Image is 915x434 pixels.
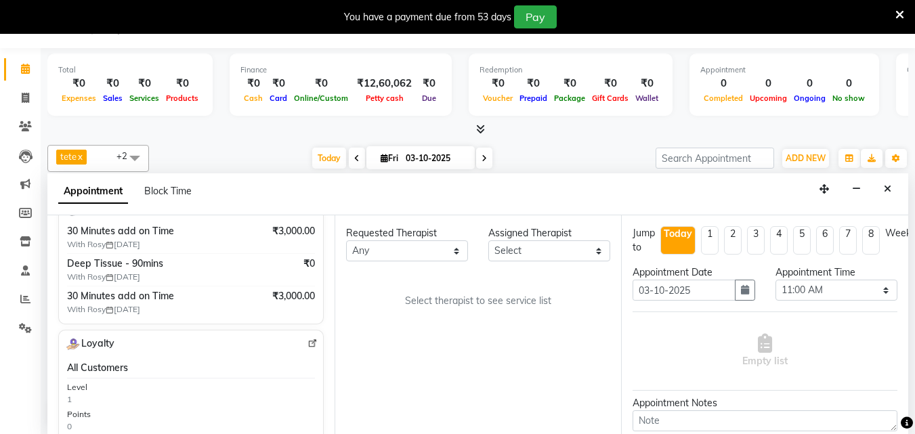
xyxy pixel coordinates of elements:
div: Finance [240,64,441,76]
div: Appointment Date [633,265,754,280]
span: Empty list [742,334,788,368]
input: Search Appointment [656,148,774,169]
div: Today [664,227,692,241]
div: ₹0 [480,76,516,91]
button: Pay [514,5,557,28]
span: Today [312,148,346,169]
span: tete [60,151,77,162]
span: Prepaid [516,93,551,103]
div: 0 [829,76,868,91]
div: ₹0 [291,76,352,91]
div: ₹0 [589,76,632,91]
span: Expenses [58,93,100,103]
span: Appointment [58,179,128,204]
div: Redemption [480,64,662,76]
span: Ongoing [790,93,829,103]
span: No show [829,93,868,103]
div: ₹0 [266,76,291,91]
span: With Rosy [DATE] [67,303,236,316]
span: With Rosy [DATE] [67,238,236,251]
button: Close [878,179,897,200]
div: 0 [67,420,72,433]
div: 0 [700,76,746,91]
span: Wallet [632,93,662,103]
span: With Rosy [DATE] [67,271,236,283]
span: Block Time [144,185,192,197]
div: ₹0 [417,76,441,91]
li: 6 [816,226,834,255]
input: yyyy-mm-dd [633,280,735,301]
div: 0 [790,76,829,91]
li: 2 [724,226,742,255]
span: ₹0 [303,257,315,271]
div: Total [58,64,202,76]
div: Jump to [633,226,655,255]
span: Voucher [480,93,516,103]
div: ₹0 [163,76,202,91]
div: Appointment [700,64,868,76]
span: Upcoming [746,93,790,103]
div: ₹0 [516,76,551,91]
span: Due [419,93,440,103]
li: 4 [770,226,788,255]
span: Petty cash [362,93,407,103]
div: ₹0 [126,76,163,91]
span: Deep Tissue - 90mins [67,257,253,271]
a: x [77,151,83,162]
span: Sales [100,93,126,103]
button: ADD NEW [782,149,829,168]
input: 2025-10-03 [402,148,469,169]
div: Requested Therapist [346,226,468,240]
span: ₹3,000.00 [272,289,315,303]
div: ₹0 [100,76,126,91]
span: 30 Minutes add on Time [67,289,253,303]
div: You have a payment due from 53 days [344,10,511,24]
li: 1 [701,226,719,255]
span: Package [551,93,589,103]
div: ₹0 [632,76,662,91]
span: ₹3,000.00 [272,224,315,238]
span: 30 Minutes add on Time [67,224,253,238]
div: 1 [67,393,72,406]
span: Fri [377,153,402,163]
div: Level [67,381,87,393]
div: 0 [746,76,790,91]
div: Assigned Therapist [488,226,610,240]
div: Points [67,408,91,420]
li: 8 [862,226,880,255]
span: All Customers [67,361,128,375]
span: Select therapist to see service list [405,294,551,308]
div: ₹0 [240,76,266,91]
span: Services [126,93,163,103]
span: Products [163,93,202,103]
div: ₹0 [551,76,589,91]
span: Gift Cards [589,93,632,103]
span: Cash [240,93,266,103]
span: +2 [116,150,137,161]
li: 7 [839,226,857,255]
div: Appointment Notes [633,396,897,410]
div: Appointment Time [775,265,897,280]
span: Card [266,93,291,103]
span: Online/Custom [291,93,352,103]
li: 3 [747,226,765,255]
div: ₹12,60,062 [352,76,417,91]
span: Completed [700,93,746,103]
div: ₹0 [58,76,100,91]
span: ADD NEW [786,153,826,163]
span: Loyalty [64,336,114,353]
li: 5 [793,226,811,255]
